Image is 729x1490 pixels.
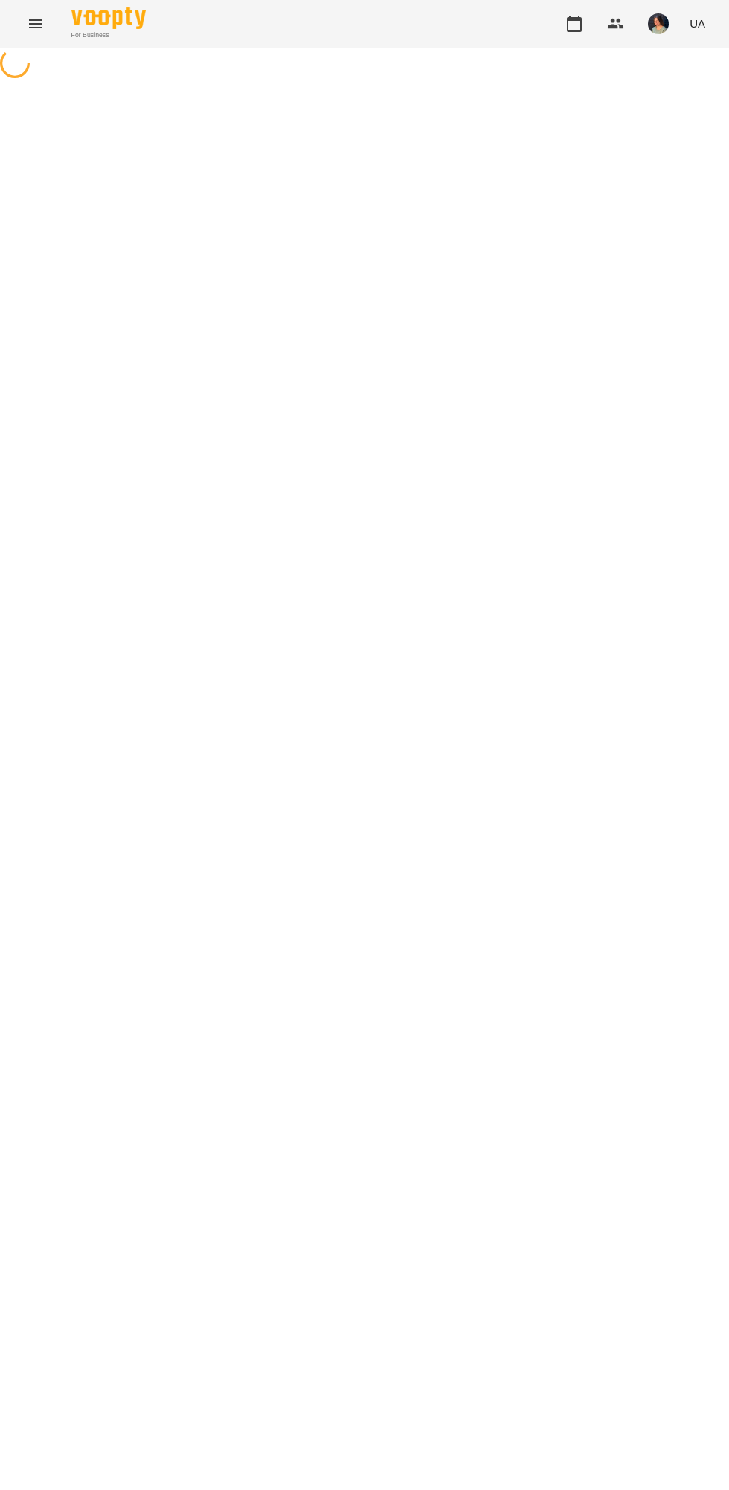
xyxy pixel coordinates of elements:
[648,13,669,34] img: e7cc86ff2ab213a8ed988af7ec1c5bbe.png
[71,7,146,29] img: Voopty Logo
[18,6,54,42] button: Menu
[71,30,146,40] span: For Business
[684,10,711,37] button: UA
[690,16,705,31] span: UA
